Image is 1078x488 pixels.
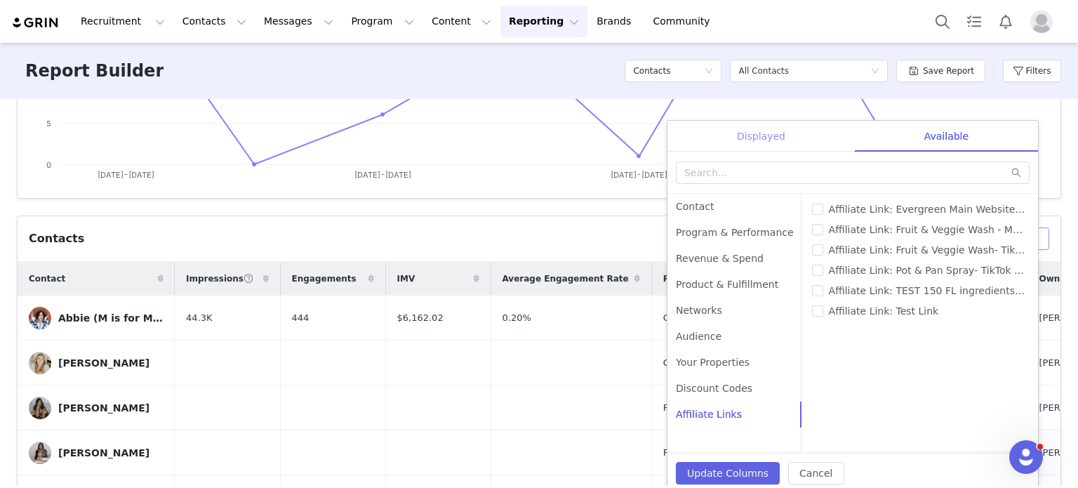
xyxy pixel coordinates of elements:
[663,401,703,415] span: Prospect
[186,272,254,285] span: Impressions
[58,447,149,459] div: [PERSON_NAME]
[667,376,802,402] div: Discount Codes
[46,119,51,128] text: 5
[667,298,802,324] div: Networks
[927,6,958,37] button: Search
[98,170,154,180] text: [DATE]-[DATE]
[788,462,844,484] button: Cancel
[29,272,65,285] span: Contact
[667,246,802,272] div: Revenue & Spend
[676,462,780,484] button: Update Columns
[667,350,802,376] div: Your Properties
[292,311,310,325] span: 444
[29,230,84,247] div: Contacts
[503,311,531,325] span: 0.20%
[29,397,51,419] img: a300f0e2-3416-4baf-9db1-04b5fe5634d0--s.jpg
[29,352,51,374] img: e784b143-abd5-4fbd-9038-4487dc60e647.jpg
[58,312,164,324] div: Abbie (M is for Mama)
[255,6,342,37] button: Messages
[823,305,945,317] span: Affiliate Link: Test Link
[1039,272,1070,285] span: Owner
[663,356,698,370] span: Creator
[503,272,629,285] span: Average Engagement Rate
[25,58,164,84] h3: Report Builder
[871,67,879,77] i: icon: down
[667,121,855,152] div: Displayed
[663,272,723,285] span: Relationship
[397,311,444,325] span: $6,162.02
[738,60,789,81] div: All Contacts
[500,6,587,37] button: Reporting
[1030,11,1053,33] img: placeholder-profile.jpg
[667,272,802,298] div: Product & Fulfillment
[823,285,1049,296] span: Affiliate Link: TEST 150 FL ingredients page
[72,6,173,37] button: Recruitment
[58,357,149,369] div: [PERSON_NAME]
[959,6,990,37] a: Tasks
[342,6,422,37] button: Program
[667,402,802,428] div: Affiliate Links
[990,6,1021,37] button: Notifications
[29,442,51,464] img: d106dd59-22d1-4971-8165-a962b16d9e00--s.jpg
[588,6,644,37] a: Brands
[1011,168,1021,178] i: icon: search
[354,170,411,180] text: [DATE]-[DATE]
[667,194,802,220] div: Contact
[667,220,802,246] div: Program & Performance
[663,446,703,460] span: Prospect
[663,311,698,325] span: Creator
[645,6,725,37] a: Community
[823,244,1072,256] span: Affiliate Link: Fruit & Veggie Wash- TikTok Shop -
[667,324,802,350] div: Audience
[855,121,1038,152] div: Available
[1009,440,1043,474] iframe: Intercom live chat
[29,352,164,374] a: [PERSON_NAME]
[46,160,51,170] text: 0
[1003,60,1061,82] button: Filters
[896,60,985,82] button: Save Report
[186,311,212,325] span: 44.3K
[1022,11,1067,33] button: Profile
[292,272,357,285] span: Engagements
[423,6,500,37] button: Content
[676,161,1030,184] input: Search...
[174,6,255,37] button: Contacts
[823,265,1051,276] span: Affiliate Link: Pot & Pan Spray- TikTok Shop -
[29,397,164,419] a: [PERSON_NAME]
[397,272,415,285] span: IMV
[11,16,60,29] img: grin logo
[29,307,51,329] img: 131eb2c0-77a8-4764-8552-4913283187a0--s.jpg
[29,307,164,329] a: Abbie (M is for Mama)
[29,442,164,464] a: [PERSON_NAME]
[58,402,149,414] div: [PERSON_NAME]
[705,67,713,77] i: icon: down
[633,60,670,81] h5: Contacts
[611,170,667,180] text: [DATE]-[DATE]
